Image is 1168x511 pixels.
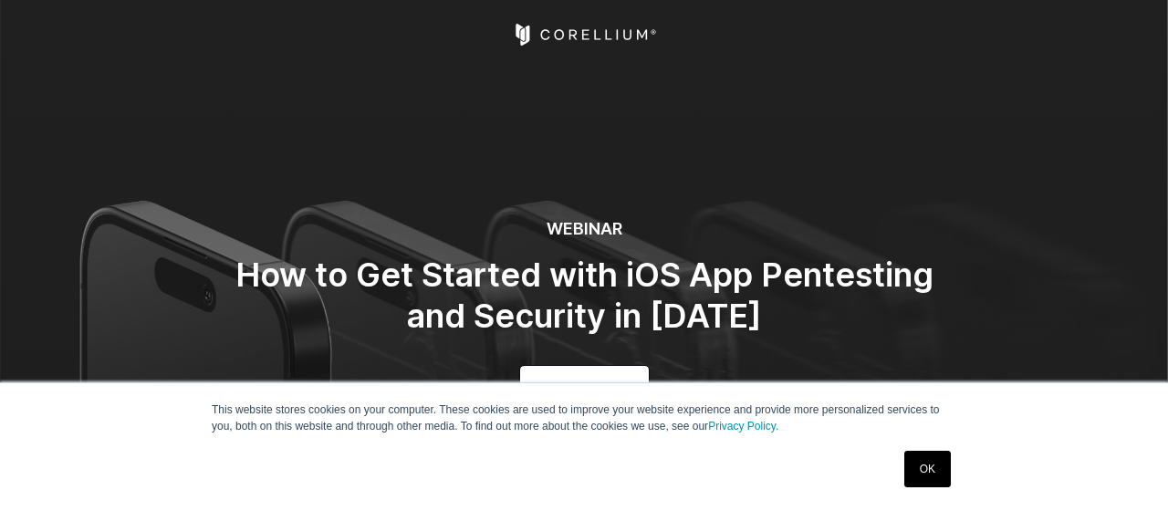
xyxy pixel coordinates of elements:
a: Get Access [520,366,649,410]
p: This website stores cookies on your computer. These cookies are used to improve your website expe... [212,401,956,434]
span: Get Access [542,377,627,399]
h6: WEBINAR [219,219,949,240]
a: OK [904,451,951,487]
a: Privacy Policy. [708,420,778,433]
a: Corellium Home [512,24,657,46]
h2: How to Get Started with iOS App Pentesting and Security in [DATE] [219,255,949,337]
